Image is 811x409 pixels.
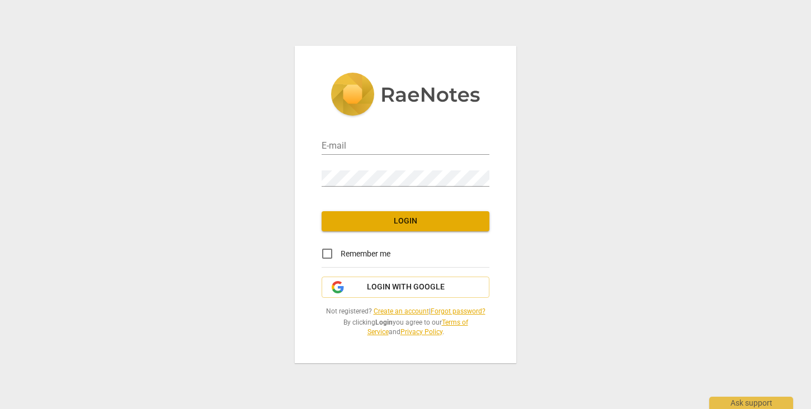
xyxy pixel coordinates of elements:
[331,73,480,118] img: 5ac2273c67554f335776073100b6d88f.svg
[431,307,485,315] a: Forgot password?
[341,248,390,260] span: Remember me
[367,282,445,293] span: Login with Google
[322,307,489,316] span: Not registered? |
[322,318,489,336] span: By clicking you agree to our and .
[367,318,468,336] a: Terms of Service
[709,397,793,409] div: Ask support
[322,277,489,298] button: Login with Google
[375,318,393,326] b: Login
[400,328,442,336] a: Privacy Policy
[331,216,480,227] span: Login
[374,307,429,315] a: Create an account
[322,211,489,231] button: Login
